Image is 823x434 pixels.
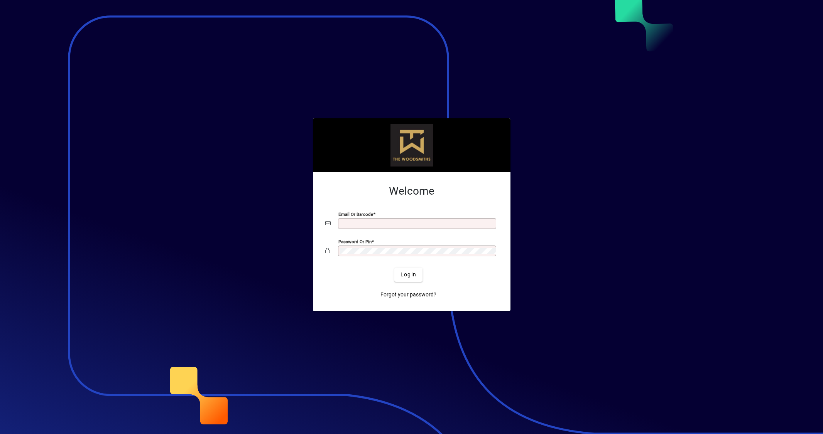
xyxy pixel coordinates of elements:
[377,288,439,302] a: Forgot your password?
[338,239,372,244] mat-label: Password or Pin
[394,268,422,282] button: Login
[401,271,416,279] span: Login
[380,291,436,299] span: Forgot your password?
[325,185,498,198] h2: Welcome
[338,211,373,217] mat-label: Email or Barcode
